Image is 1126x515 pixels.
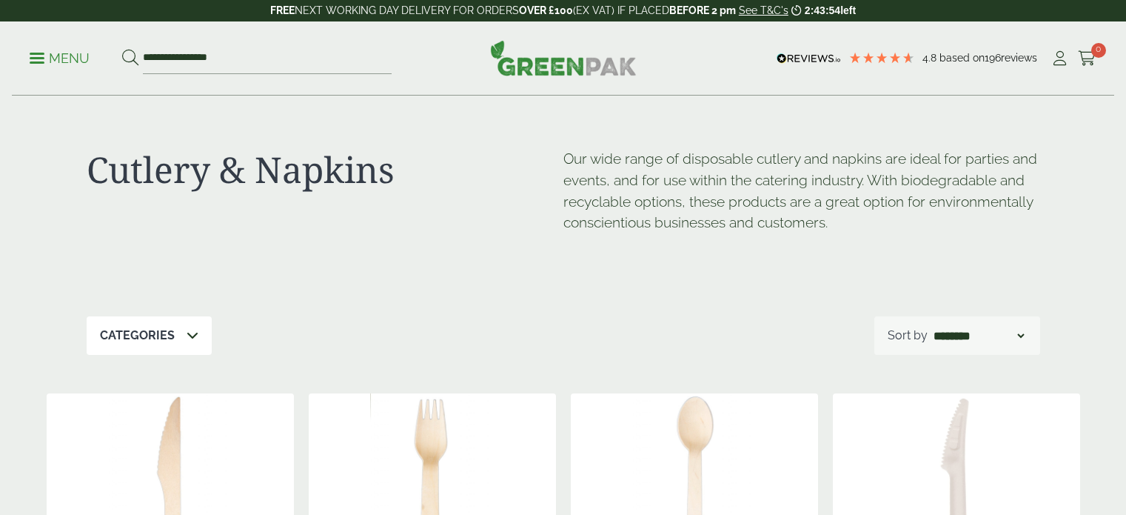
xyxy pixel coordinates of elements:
span: 0 [1091,43,1106,58]
i: Cart [1078,51,1096,66]
strong: FREE [270,4,295,16]
a: Menu [30,50,90,64]
span: 2:43:54 [805,4,840,16]
img: REVIEWS.io [777,53,841,64]
a: 0 [1078,47,1096,70]
span: 4.8 [922,52,939,64]
div: 4.79 Stars [848,51,915,64]
a: See T&C's [739,4,788,16]
strong: BEFORE 2 pm [669,4,736,16]
strong: OVER £100 [519,4,573,16]
p: Categories [100,327,175,345]
h1: Cutlery & Napkins [87,148,563,191]
p: Menu [30,50,90,67]
p: Our wide range of disposable cutlery and napkins are ideal for parties and events, and for use wi... [563,148,1040,233]
span: left [840,4,856,16]
i: My Account [1050,51,1069,66]
select: Shop order [931,327,1027,345]
span: Based on [939,52,985,64]
span: 196 [985,52,1001,64]
img: GreenPak Supplies [490,40,637,76]
p: Sort by [888,327,928,345]
span: reviews [1001,52,1037,64]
